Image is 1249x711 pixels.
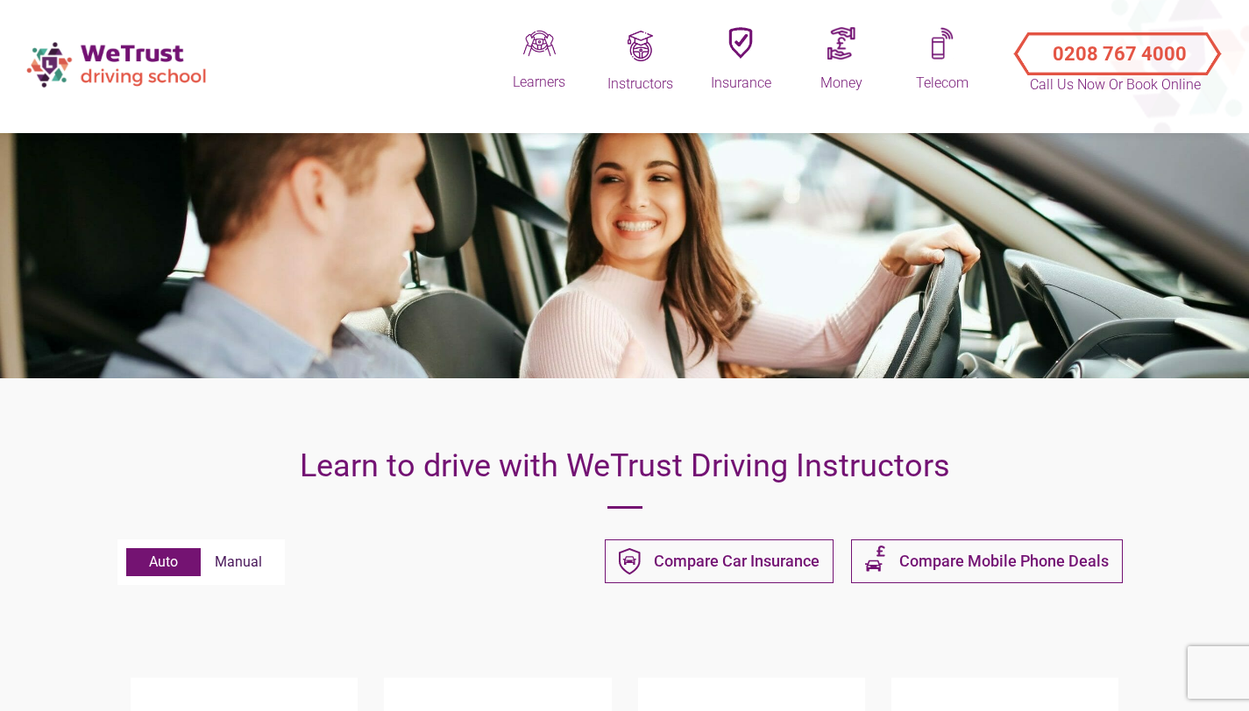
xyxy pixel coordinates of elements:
div: Telecom [898,74,986,94]
div: Learners [495,73,583,92]
img: PURPLE-Group-47 [865,541,886,581]
img: Mobileq.png [931,27,954,60]
a: PURPLE-Group-47 Compare Mobile Phone Deals [851,539,1123,583]
img: Trainingq.png [625,31,656,61]
div: Instructors [596,74,684,94]
div: Money [798,74,885,94]
span: Compare Car Insurance [654,551,820,572]
img: Driveq.png [523,27,556,60]
span: Compare Mobile Phone Deals [899,551,1109,572]
label: Manual [201,548,276,576]
div: Insurance [697,74,784,94]
a: Call Us Now or Book Online 0208 767 4000 [999,18,1231,79]
img: Group 43 [619,548,641,575]
button: Call Us Now or Book Online [1021,28,1210,63]
a: Group 43 Compare Car Insurance [605,539,834,583]
img: Insuranceq.png [728,27,753,60]
label: Auto [126,548,201,576]
img: wetrust-ds-logo.png [18,33,219,95]
p: Call Us Now or Book Online [1028,74,1203,95]
img: Moneyq.png [827,27,855,60]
